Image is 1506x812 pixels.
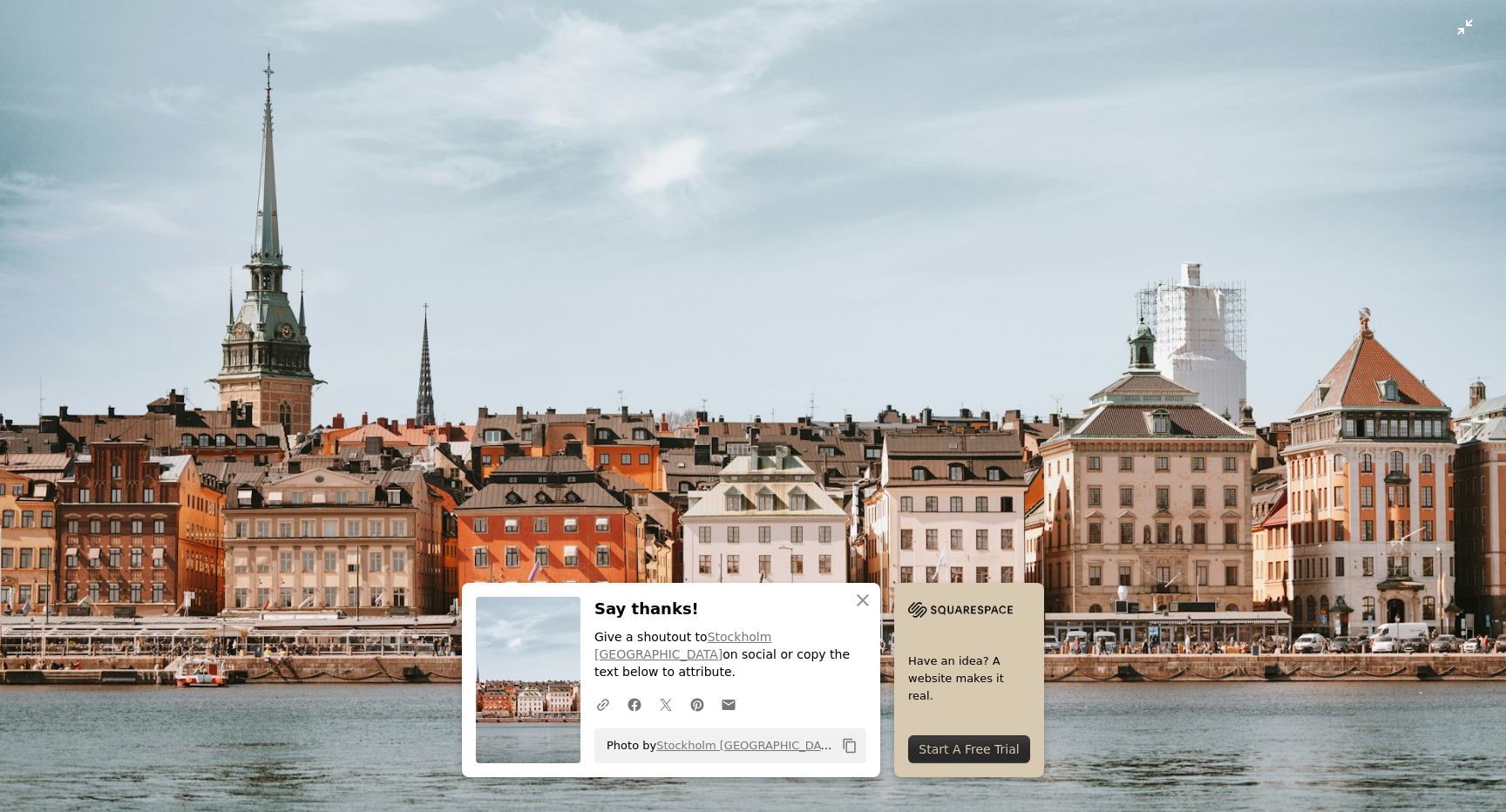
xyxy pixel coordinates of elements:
[894,583,1044,777] a: Have an idea? A website makes it real.Start A Free Trial
[594,629,866,681] p: Give a shoutout to on social or copy the text below to attribute.
[594,597,866,622] h3: Say thanks!
[594,630,771,661] a: Stockholm [GEOGRAPHIC_DATA]
[650,687,682,721] a: Share on Twitter
[908,735,1030,763] div: Start A Free Trial
[908,597,1013,623] img: file-1705255347840-230a6ab5bca9image
[682,687,713,721] a: Share on Pinterest
[908,653,1030,705] span: Have an idea? A website makes it real.
[713,687,744,721] a: Share over email
[619,687,650,721] a: Share on Facebook
[598,732,835,760] span: Photo by on
[835,731,865,761] button: Copy to clipboard
[656,739,838,752] a: Stockholm [GEOGRAPHIC_DATA]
